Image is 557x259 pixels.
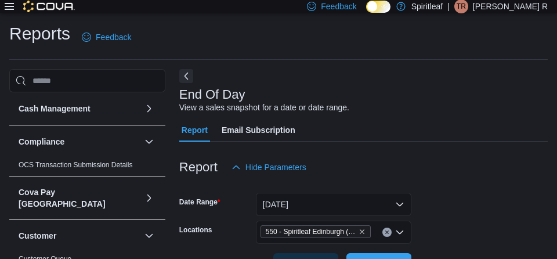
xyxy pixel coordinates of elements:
[179,197,220,207] label: Date Range
[359,228,366,235] button: Remove 550 - Spiritleaf Edinburgh (South Guelph) from selection in this group
[256,193,411,216] button: [DATE]
[19,186,140,210] button: Cova Pay [GEOGRAPHIC_DATA]
[227,156,311,179] button: Hide Parameters
[179,225,212,235] label: Locations
[96,31,131,43] span: Feedback
[382,228,392,237] button: Clear input
[19,103,140,114] button: Cash Management
[19,161,133,169] a: OCS Transaction Submission Details
[179,102,349,114] div: View a sales snapshot for a date or date range.
[19,136,64,148] h3: Compliance
[19,230,56,242] h3: Customer
[179,160,218,174] h3: Report
[9,22,70,45] h1: Reports
[77,26,136,49] a: Feedback
[142,135,156,149] button: Compliance
[142,229,156,243] button: Customer
[19,230,140,242] button: Customer
[19,160,133,170] span: OCS Transaction Submission Details
[266,226,356,238] span: 550 - Spiritleaf Edinburgh ([GEOGRAPHIC_DATA])
[19,136,140,148] button: Compliance
[182,118,208,142] span: Report
[142,191,156,205] button: Cova Pay [GEOGRAPHIC_DATA]
[245,161,306,173] span: Hide Parameters
[9,158,165,177] div: Compliance
[142,102,156,116] button: Cash Management
[366,1,390,13] input: Dark Mode
[261,225,371,238] span: 550 - Spiritleaf Edinburgh (South Guelph)
[19,103,91,114] h3: Cash Management
[395,228,404,237] button: Open list of options
[179,69,193,83] button: Next
[179,88,245,102] h3: End Of Day
[23,1,75,12] img: Cova
[222,118,295,142] span: Email Subscription
[321,1,356,12] span: Feedback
